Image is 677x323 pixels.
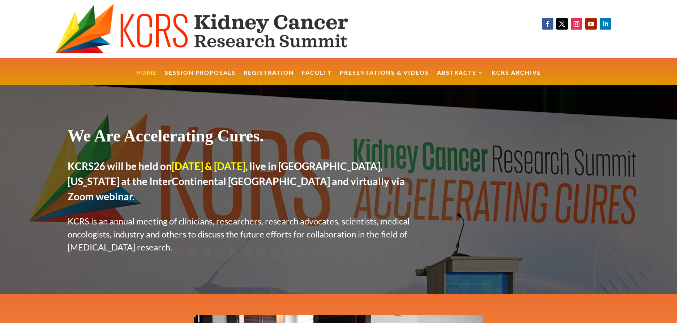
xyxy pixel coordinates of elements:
p: KCRS is an annual meeting of clinicians, researchers, research advocates, scientists, medical onc... [68,215,419,254]
a: KCRS Archive [492,70,541,86]
a: Follow on Facebook [542,18,553,30]
a: Abstracts [437,70,484,86]
a: Follow on X [556,18,568,30]
a: Faculty [302,70,332,86]
a: Home [136,70,157,86]
a: Follow on Instagram [571,18,582,30]
a: Follow on Youtube [585,18,597,30]
a: Follow on LinkedIn [600,18,611,30]
a: Session Proposals [165,70,236,86]
h1: We Are Accelerating Cures. [68,126,419,149]
a: Registration [244,70,294,86]
span: [DATE] & [DATE] [172,160,245,172]
h2: KCRS26 will be held on , live in [GEOGRAPHIC_DATA], [US_STATE] at the InterContinental [GEOGRAPHI... [68,158,419,208]
a: Presentations & Videos [340,70,429,86]
img: KCRS generic logo wide [55,4,384,54]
